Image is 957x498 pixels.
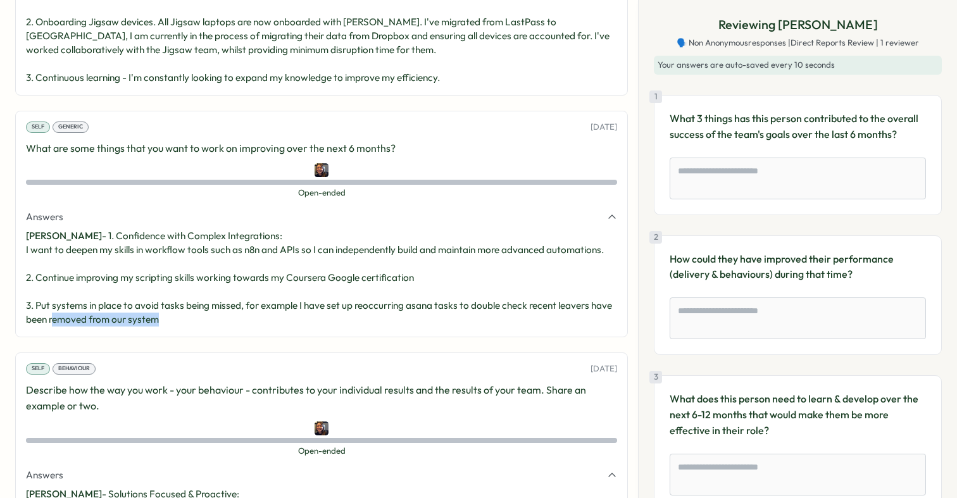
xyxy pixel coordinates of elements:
p: How could they have improved their performance (delivery & behaviours) during that time? [670,251,926,283]
div: Self [26,121,50,133]
span: Open-ended [26,187,617,199]
span: 🗣️ Non Anonymous responses | Direct Reports Review | 1 reviewer [677,37,919,49]
p: [DATE] [591,363,617,375]
span: [PERSON_NAME] [26,230,102,242]
img: Lauren Farnfield [315,421,328,435]
span: Answers [26,210,63,224]
span: Your answers are auto-saved every 10 seconds [658,59,835,70]
span: Open-ended [26,445,617,457]
button: Answers [26,468,617,482]
span: Answers [26,468,63,482]
div: Self [26,363,50,375]
div: Generic [53,121,89,133]
p: What are some things that you want to work on improving over the next 6 months? [26,140,617,156]
img: Lauren Farnfield [315,163,328,177]
div: Behaviour [53,363,96,375]
p: Reviewing [PERSON_NAME] [718,15,878,35]
div: 3 [649,371,662,383]
p: [DATE] [591,121,617,133]
p: What does this person need to learn & develop over the next 6-12 months that would make them be m... [670,391,926,438]
p: What 3 things has this person contributed to the overall success of the team's goals over the las... [670,111,926,142]
button: Answers [26,210,617,224]
div: 2 [649,231,662,244]
p: Describe how the way you work - your behaviour - contributes to your individual results and the r... [26,382,617,414]
p: - 1. Confidence with Complex Integrations: I want to deepen my skills in workflow tools such as n... [26,229,617,327]
div: 1 [649,90,662,103]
